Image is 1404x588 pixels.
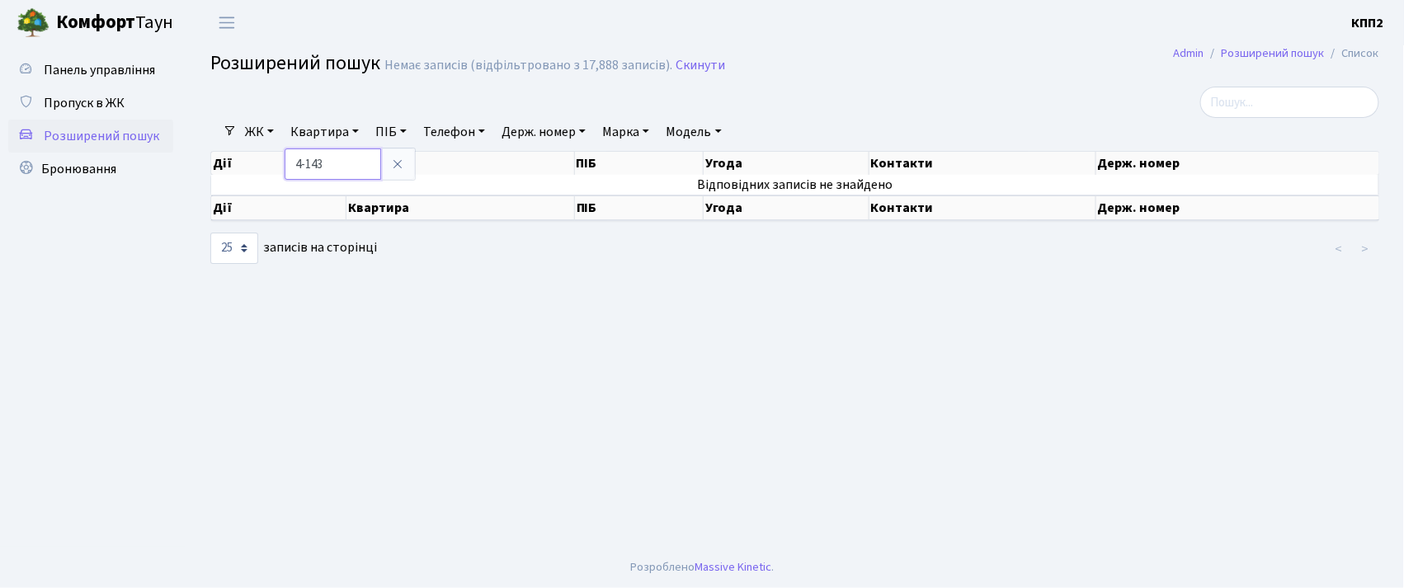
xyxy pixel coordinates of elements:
a: ЖК [238,118,280,146]
span: Таун [56,9,173,37]
a: Розширений пошук [1222,45,1325,62]
button: Переключити навігацію [206,9,247,36]
a: Бронювання [8,153,173,186]
a: Панель управління [8,54,173,87]
th: Квартира [346,152,575,175]
select: записів на сторінці [210,233,258,264]
a: Massive Kinetic [695,558,771,576]
img: logo.png [16,7,49,40]
th: Держ. номер [1096,195,1380,220]
li: Список [1325,45,1379,63]
a: Admin [1174,45,1204,62]
label: записів на сторінці [210,233,377,264]
a: Квартира [284,118,365,146]
span: Пропуск в ЖК [44,94,125,112]
th: Контакти [869,152,1096,175]
div: Розроблено . [630,558,774,576]
th: Квартира [346,195,575,220]
nav: breadcrumb [1149,36,1404,71]
a: Скинути [676,58,725,73]
b: Комфорт [56,9,135,35]
span: Розширений пошук [210,49,380,78]
span: Розширений пошук [44,127,159,145]
div: Немає записів (відфільтровано з 17,888 записів). [384,58,672,73]
td: Відповідних записів не знайдено [211,175,1379,195]
th: ПІБ [575,195,704,220]
input: Пошук... [1200,87,1379,118]
th: Дії [211,195,346,220]
th: Держ. номер [1096,152,1380,175]
a: Модель [659,118,728,146]
a: КПП2 [1352,13,1384,33]
a: Держ. номер [495,118,592,146]
a: Марка [596,118,656,146]
b: КПП2 [1352,14,1384,32]
a: ПІБ [369,118,413,146]
th: Контакти [869,195,1096,220]
th: ПІБ [575,152,704,175]
th: Угода [704,195,869,220]
span: Бронювання [41,160,116,178]
a: Пропуск в ЖК [8,87,173,120]
a: Розширений пошук [8,120,173,153]
th: Угода [704,152,869,175]
span: Панель управління [44,61,155,79]
a: Телефон [417,118,492,146]
th: Дії [211,152,346,175]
